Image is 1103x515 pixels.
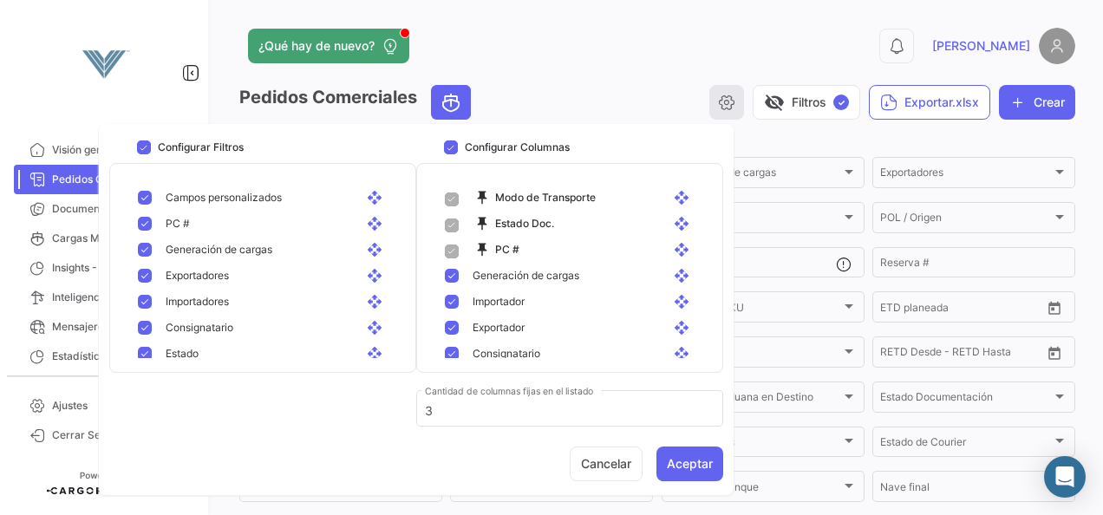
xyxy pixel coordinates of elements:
[166,294,229,310] span: Importadores
[52,349,165,364] span: Estadísticas
[669,484,841,496] span: Barco de arranque
[52,172,187,187] span: Pedidos Comerciales
[166,242,272,257] span: Generación de cargas
[1044,456,1086,498] div: Abra Intercom Messenger
[495,242,519,257] font: PC #
[833,95,849,110] span: ✓
[669,303,841,316] span: Producto / SKU
[764,92,785,113] span: visibility_off
[367,216,388,231] mat-icon: open_with
[880,349,911,361] input: Desde
[166,216,190,231] span: PC #
[166,190,282,205] span: Campos personalizados
[258,37,375,55] span: ¿Qué hay de nuevo?
[674,242,695,257] mat-icon: open_with
[674,294,695,310] mat-icon: open_with
[999,85,1075,120] button: Crear
[669,439,841,451] span: Tiene Cargas
[1041,295,1067,321] button: Calendario abierto
[166,320,233,336] span: Consignatario
[14,194,194,224] a: Documentos
[52,260,187,276] span: Insights - KPIs
[166,268,229,284] span: Exportadores
[465,140,570,155] h3: Configurar Columnas
[1039,28,1075,64] img: placeholder-user.png
[674,320,695,336] mat-icon: open_with
[924,349,1001,361] input: Hasta
[52,427,187,443] span: Cerrar Sesión
[239,87,417,108] font: Pedidos Comerciales
[932,37,1030,55] span: [PERSON_NAME]
[669,169,841,181] span: Generación de cargas
[367,242,388,257] mat-icon: open_with
[674,346,695,362] mat-icon: open_with
[1034,94,1065,111] font: Crear
[880,214,1052,226] span: POL / Origen
[880,439,1052,451] span: Estado de Courier
[473,294,525,310] font: Importador
[880,394,1052,406] span: Estado Documentación
[367,190,388,205] mat-icon: open_with
[473,320,525,336] font: Exportador
[570,447,643,481] button: Cancelar
[473,268,579,284] font: Generación de cargas
[656,447,723,481] button: Aceptar
[158,140,244,155] h3: Configurar Filtros
[753,85,860,120] button: visibility_offFiltros✓
[924,303,1001,316] input: Hasta
[869,85,990,120] button: Exportar.xlsx
[674,190,695,205] mat-icon: open_with
[61,21,147,108] img: vanguard-logo.png
[432,86,470,119] button: Océano
[367,320,388,336] mat-icon: open_with
[248,29,409,63] button: ¿Qué hay de nuevo?
[52,398,165,414] span: Ajustes
[14,165,194,194] a: Pedidos Comerciales
[14,312,194,342] a: Mensajero
[367,268,388,284] mat-icon: open_with
[669,394,841,406] span: Agente de Aduana en Destino
[474,190,495,205] mat-icon: push_pin
[14,224,194,253] a: Cargas Marítimas
[52,319,187,335] span: Mensajero
[904,94,979,111] font: Exportar.xlsx
[367,346,388,362] mat-icon: open_with
[474,242,495,257] mat-icon: push_pin
[473,346,540,362] font: Consignatario
[495,190,596,205] font: Modo de Transporte
[669,349,841,361] span: Participantes
[880,303,911,316] input: Desde
[52,201,187,217] span: Documentos
[166,346,199,362] span: Estado
[495,216,554,231] font: Estado Doc.
[14,253,194,283] a: Insights - KPIs
[674,268,695,284] mat-icon: open_with
[14,135,194,165] a: Visión general
[52,231,187,246] span: Cargas Marítimas
[880,169,1052,181] span: Exportadores
[1041,340,1067,366] button: Calendario abierto
[474,216,495,231] mat-icon: push_pin
[14,283,194,312] a: Inteligencia Portuaria
[367,294,388,310] mat-icon: open_with
[674,216,695,231] mat-icon: open_with
[880,484,1052,496] span: Nave final
[669,214,841,226] span: Estado
[52,142,187,158] span: Visión general
[52,290,187,305] span: Inteligencia Portuaria
[792,94,826,111] font: Filtros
